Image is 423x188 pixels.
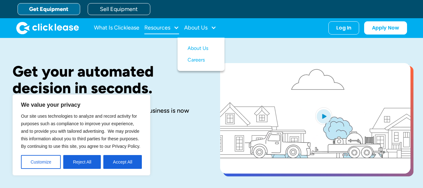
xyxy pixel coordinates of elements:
a: About Us [188,43,214,54]
a: home [16,22,79,34]
div: About Us [184,22,216,34]
span: Our site uses technologies to analyze and record activity for purposes such as compliance to impr... [21,114,140,149]
div: Log In [336,25,351,31]
nav: About Us [178,38,224,71]
a: Get Equipment [18,3,80,15]
img: Blue play button logo on a light blue circular background [315,107,332,125]
a: Careers [188,54,214,66]
div: Resources [144,22,179,34]
a: What Is Clicklease [94,22,139,34]
a: open lightbox [220,63,410,174]
button: Reject All [63,155,101,169]
h1: Get your automated decision in seconds. [13,63,200,96]
img: Clicklease logo [16,22,79,34]
div: We value your privacy [13,94,150,175]
button: Customize [21,155,61,169]
button: Accept All [103,155,142,169]
p: We value your privacy [21,101,142,109]
a: Sell Equipment [88,3,150,15]
a: Apply Now [364,21,407,35]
